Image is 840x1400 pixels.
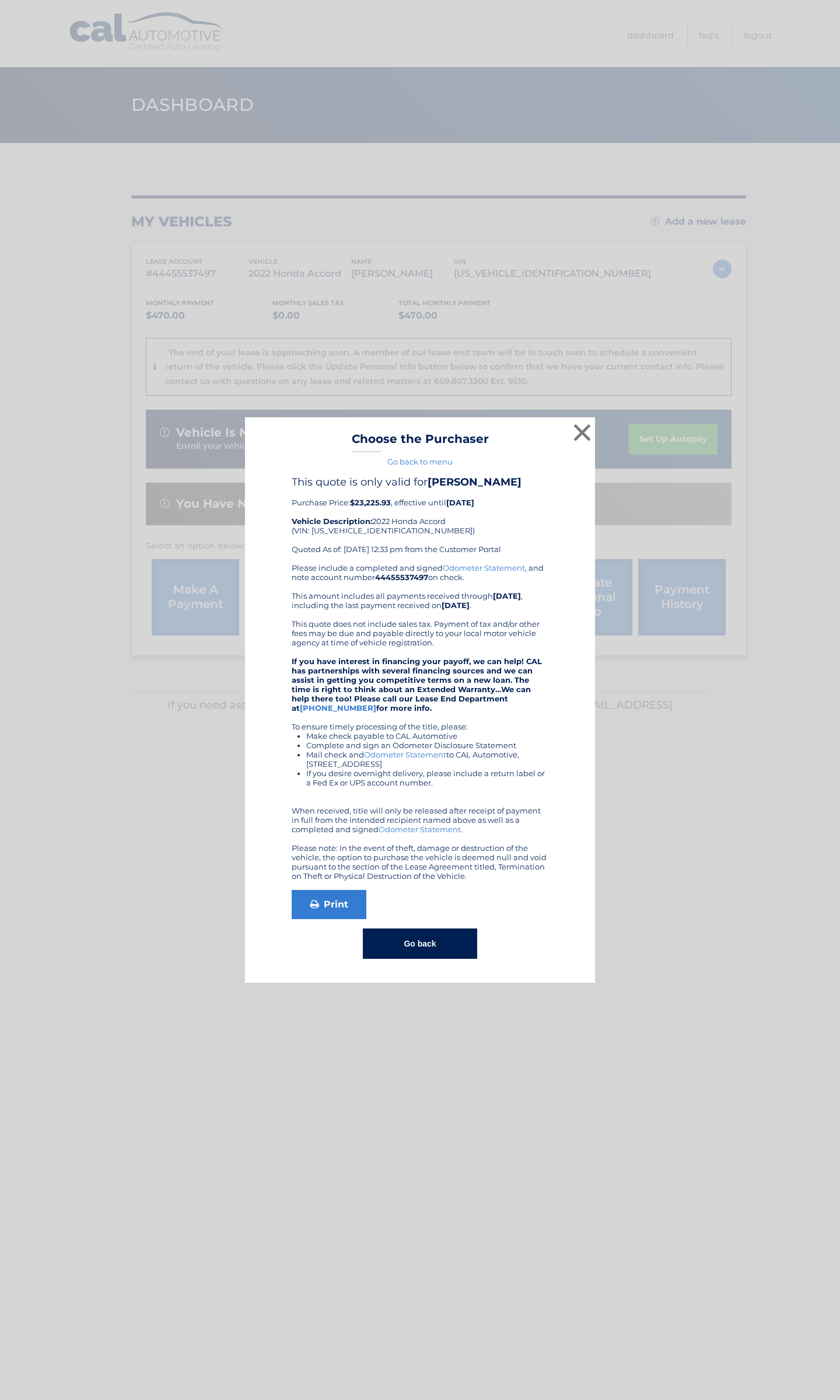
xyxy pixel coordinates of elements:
[292,890,366,919] a: Print
[350,498,391,507] b: $23,225.93
[379,825,461,834] a: Odometer Statement
[292,563,548,881] div: Please include a completed and signed , and note account number on check. This amount includes al...
[292,516,372,526] strong: Vehicle Description:
[306,731,548,741] li: Make check payable to CAL Automotive
[570,421,594,444] button: ×
[292,657,542,713] strong: If you have interest in financing your payoff, we can help! CAL has partnerships with several fin...
[387,457,453,466] a: Go back to menu
[363,928,477,959] button: Go back
[493,591,521,601] b: [DATE]
[306,750,548,769] li: Mail check and to CAL Automotive, [STREET_ADDRESS]
[292,476,548,563] div: Purchase Price: , effective until 2022 Honda Accord (VIN: [US_VEHICLE_IDENTIFICATION_NUMBER]) Quo...
[446,498,474,507] b: [DATE]
[352,432,489,452] h3: Choose the Purchaser
[292,476,548,488] h4: This quote is only valid for
[364,750,446,759] a: Odometer Statement
[300,703,376,713] a: [PHONE_NUMBER]
[442,601,470,610] b: [DATE]
[306,769,548,787] li: If you desire overnight delivery, please include a return label or a Fed Ex or UPS account number.
[306,741,548,750] li: Complete and sign an Odometer Disclosure Statement
[428,476,521,488] b: [PERSON_NAME]
[443,563,525,572] a: Odometer Statement
[375,572,428,582] b: 44455537497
